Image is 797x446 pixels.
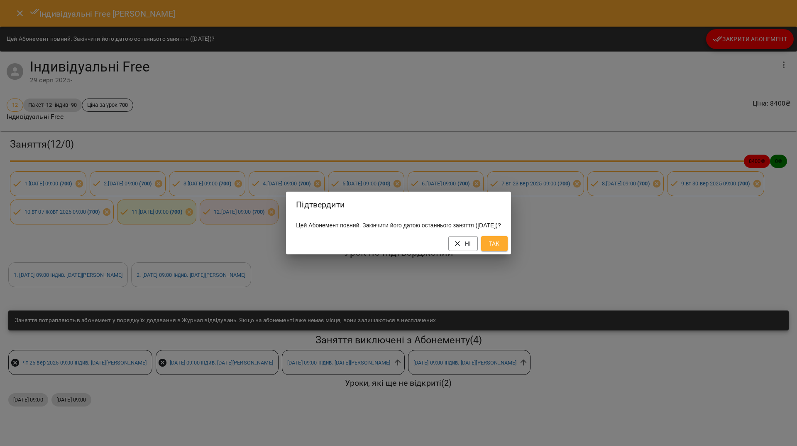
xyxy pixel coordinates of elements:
[488,239,501,249] span: Так
[481,236,508,251] button: Так
[455,239,471,249] span: Ні
[448,236,478,251] button: Ні
[296,198,501,211] h2: Підтвердити
[286,218,511,233] div: Цей Абонемент повний. Закінчити його датою останнього заняття ([DATE])?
